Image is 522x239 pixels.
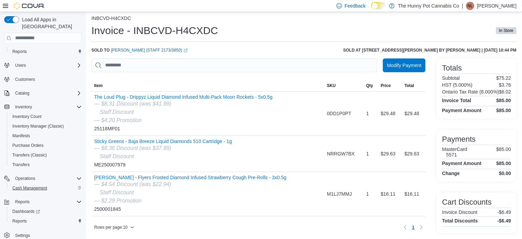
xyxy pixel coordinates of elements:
button: Catalog [12,89,32,97]
button: Reports [7,216,85,226]
a: Transfers (Classic) [10,151,49,159]
span: Transfers [10,161,82,169]
span: Dark Mode [371,9,371,10]
button: Users [12,61,29,69]
button: Inventory Manager (Classic) [7,121,85,131]
div: Sold to [91,47,188,53]
span: Feedback [345,2,366,9]
button: SKU [324,80,363,91]
button: INBCVD-H4CXDC [91,15,131,21]
button: Inventory Count [7,112,85,121]
p: The Hunny Pot Cannabis Co [398,2,459,10]
h6: Subtotal [442,75,459,81]
ul: Pagination for table: MemoryTable from EuiInMemoryTable [409,222,418,233]
h6: MasterCard [442,146,467,152]
span: Reports [12,49,27,54]
h4: Total Discounts [442,218,478,224]
span: Customers [12,75,82,84]
p: $85.00 [496,146,511,157]
button: Operations [12,174,38,183]
span: Price [381,83,391,88]
input: This is a search bar. As you type, the results lower in the page will automatically filter. [91,58,377,72]
button: Rows per page:10 [91,223,137,231]
h4: Change [442,171,459,176]
i: Staff Discount [100,189,134,195]
span: Inventory [15,104,32,110]
button: Qty [364,80,378,91]
button: Item [91,80,324,91]
div: $29.48 [402,107,425,120]
p: $75.22 [496,75,511,81]
span: Cash Management [10,184,82,192]
nav: An example of EuiBreadcrumbs [91,15,517,22]
h6: Invoice Discount [442,209,477,215]
a: Dashboards [10,207,43,216]
h4: $85.00 [496,108,511,113]
div: $16.11 [378,187,402,201]
a: Dashboards [7,207,85,216]
h1: Invoice - INBCVD-H4CXDC [91,24,218,37]
button: Transfers (Classic) [7,150,85,160]
button: Price [378,80,402,91]
h6: 5571 [446,152,467,157]
svg: External link [184,48,188,53]
span: Transfers (Classic) [10,151,82,159]
h4: -$6.49 [497,218,511,224]
span: Inventory [12,103,82,111]
p: [PERSON_NAME] [477,2,517,10]
h4: Payment Amount [442,108,481,113]
a: Transfers [10,161,32,169]
div: $16.11 [402,187,425,201]
span: Inventory Count [10,112,82,121]
p: $3.76 [499,82,511,88]
h4: $0.00 [499,171,511,176]
button: Purchase Orders [7,141,85,150]
div: $29.63 [402,147,425,161]
span: NRRGW7BX [327,150,355,158]
button: Reports [1,197,85,207]
span: Reports [12,198,82,206]
i: Staff Discount [100,153,134,159]
div: 1 [364,147,378,161]
div: 1 [364,187,378,201]
button: The Loud Plug - Drippyz Liquid Diamond Infused Multi-Pack Moon Rockets - 5x0.5g [94,94,273,100]
span: Manifests [10,132,82,140]
span: M1LJ7MMJ [327,190,352,198]
h6: HST (5.000%) [442,82,472,88]
span: Reports [15,199,30,205]
span: Transfers (Classic) [12,152,47,158]
button: Manifests [7,131,85,141]
span: Purchase Orders [12,143,44,148]
h4: $85.00 [496,161,511,166]
span: Customers [15,77,35,82]
p: | [462,2,463,10]
span: Rows per page : 10 [94,225,127,230]
a: Cash Management [10,184,50,192]
h4: Payment Amount [442,161,481,166]
div: ME250007979 [94,139,232,169]
span: Purchase Orders [10,141,82,150]
div: 1 [364,107,378,120]
a: Manifests [10,132,33,140]
nav: Pagination for table: MemoryTable from EuiInMemoryTable [401,222,426,233]
span: Reports [12,218,27,224]
span: Inventory Manager (Classic) [10,122,82,130]
span: Inventory Count [12,114,42,119]
a: Inventory Count [10,112,44,121]
div: — $8.31 Discount (was $41.99) [94,100,273,108]
div: $29.48 [378,107,402,120]
span: Cash Management [12,185,47,191]
div: — $4.20 Promotion [94,116,273,124]
a: Reports [10,47,30,56]
h4: Invoice Total [442,98,471,103]
div: Niki Lai [466,2,474,10]
button: Total [402,80,425,91]
div: — $4.54 Discount (was $22.94) [94,180,286,188]
button: Reports [12,198,32,206]
span: SKU [327,83,335,88]
span: Item [94,83,103,88]
div: — $8.36 Discount (was $37.99) [94,144,232,152]
div: 2500001845 [94,175,286,213]
span: Load All Apps in [GEOGRAPHIC_DATA] [19,16,82,30]
span: Catalog [12,89,82,97]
